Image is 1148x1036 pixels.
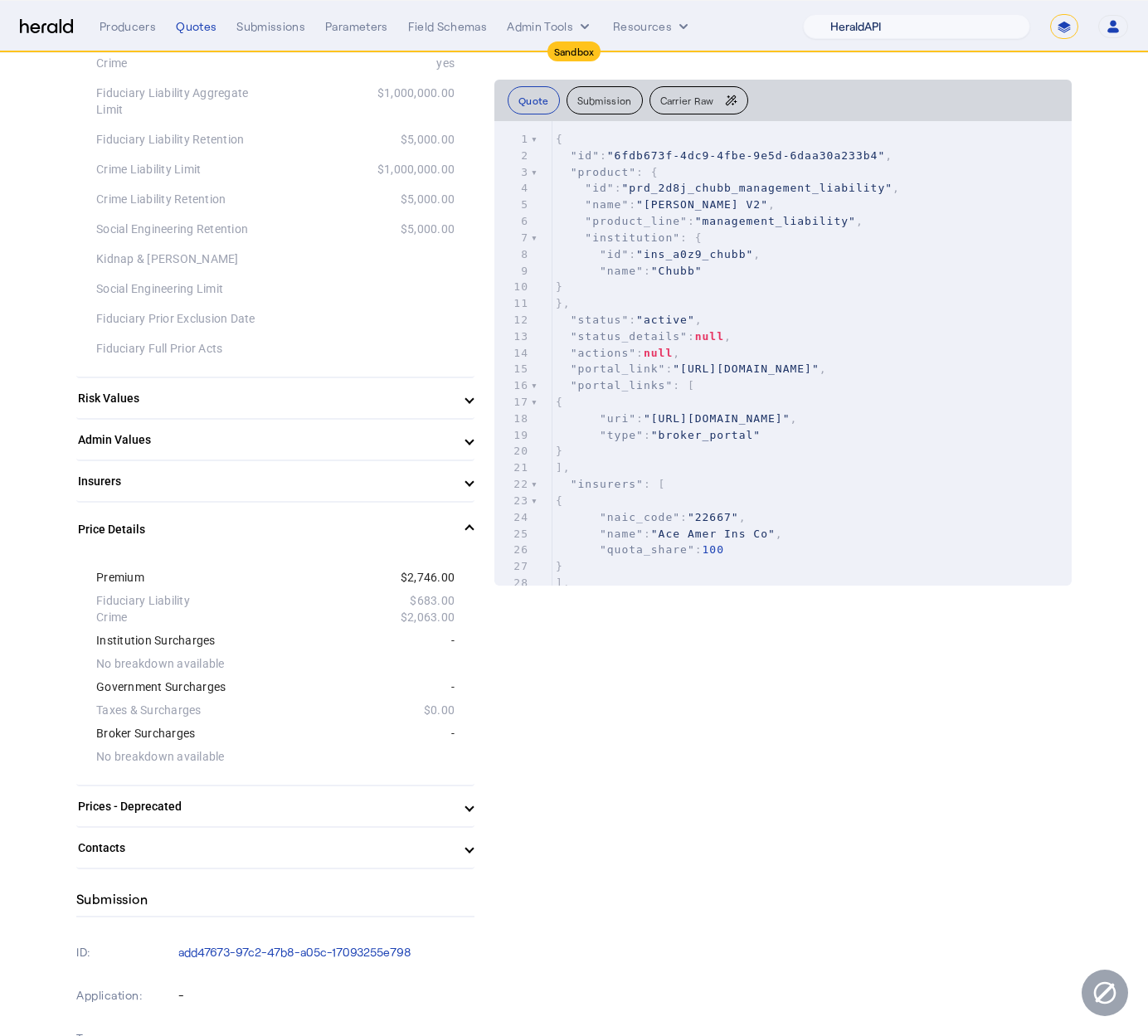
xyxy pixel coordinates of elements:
span: } [556,280,563,293]
span: "prd_2d8j_chubb_management_liability" [621,182,893,194]
p: Application: [76,984,175,1007]
span: null [695,330,724,343]
span: "Ace Amer Ins Co" [651,528,776,540]
span: } [556,560,563,572]
span: "22667" [688,511,739,523]
div: 8 [494,246,531,263]
p: ID: [76,941,175,964]
div: Fiduciary Full Prior Acts [96,340,275,357]
mat-panel-title: Prices - Deprecated [78,798,453,815]
mat-panel-title: Price Details [78,521,453,538]
div: 21 [494,460,531,476]
div: 23 [494,493,531,509]
div: No breakdown available [96,748,455,765]
div: 9 [494,263,531,280]
div: 5 [494,197,531,213]
div: 24 [494,509,531,526]
span: "product_line" [585,215,688,227]
span: ], [556,576,571,589]
div: 28 [494,575,531,591]
div: Fiduciary Prior Exclusion Date [96,310,275,327]
div: 26 [494,542,531,558]
span: "[URL][DOMAIN_NAME]" [673,362,820,375]
div: $1,000,000.00 [275,161,455,178]
span: "ins_a0z9_chubb" [636,248,753,260]
div: $5,000.00 [275,131,455,148]
span: : [556,429,761,441]
mat-expansion-panel-header: Price Details [76,503,474,556]
span: { [556,494,563,507]
mat-expansion-panel-header: Risk Values [76,378,474,418]
span: "broker_portal" [651,429,761,441]
span: : , [556,347,680,359]
span: ], [556,461,571,474]
span: "id" [585,182,614,194]
span: : { [556,166,659,178]
span: : { [556,231,703,244]
span: "portal_link" [571,362,666,375]
div: yes [275,55,455,71]
span: "portal_links" [571,379,674,392]
span: "institution" [585,231,680,244]
span: "id" [571,149,600,162]
div: Fiduciary Liability [96,592,275,609]
mat-expansion-panel-header: Insurers [76,461,474,501]
div: 25 [494,526,531,542]
span: "name" [600,528,644,540]
span: : [556,543,724,556]
div: Broker Surcharges [96,725,275,742]
span: : , [556,511,747,523]
div: 4 [494,180,531,197]
div: 22 [494,476,531,493]
span: "product" [571,166,636,178]
div: $2,746.00 [275,569,455,586]
span: : , [556,198,776,211]
div: 1 [494,131,531,148]
button: Submission [567,86,643,114]
div: Submissions [236,18,305,35]
span: : [556,265,703,277]
div: 19 [494,427,531,444]
span: { [556,133,563,145]
span: } [556,445,563,457]
div: Taxes & Surcharges [96,702,275,718]
span: }, [556,297,571,309]
span: "type" [600,429,644,441]
span: "6fdb673f-4dc9-4fbe-9e5d-6daa30a233b4" [607,149,885,162]
span: : , [556,412,797,425]
div: 2 [494,148,531,164]
div: 10 [494,279,531,295]
div: Social Engineering Limit [96,280,275,297]
div: Crime Liability Retention [96,191,275,207]
div: Kidnap & [PERSON_NAME] [96,250,275,267]
div: Fiduciary Liability Retention [96,131,275,148]
span: : , [556,330,732,343]
div: 16 [494,377,531,394]
mat-panel-title: Contacts [78,839,453,857]
div: 12 [494,312,531,328]
div: Crime Liability Limit [96,161,275,178]
span: : , [556,248,761,260]
span: : , [556,215,863,227]
span: null [644,347,673,359]
span: : [ [556,379,695,392]
span: "quota_share" [600,543,695,556]
mat-expansion-panel-header: Contacts [76,828,474,868]
div: - [275,632,455,649]
span: 100 [703,543,724,556]
div: - [275,725,455,742]
h4: Submission [76,889,148,909]
div: No breakdown available [96,655,455,672]
div: Fiduciary Liability Aggregate Limit [96,85,275,118]
span: "name" [585,198,629,211]
div: 17 [494,394,531,411]
span: "insurers" [571,478,644,490]
div: 18 [494,411,531,427]
span: "uri" [600,412,636,425]
p: add47673-97c2-47b8-a05c-17093255e798 [178,944,474,961]
button: Quote [508,86,560,114]
div: Social Engineering Retention [96,221,275,237]
button: Resources dropdown menu [613,18,692,35]
mat-panel-title: Insurers [78,473,453,490]
herald-code-block: quote [494,121,1072,586]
